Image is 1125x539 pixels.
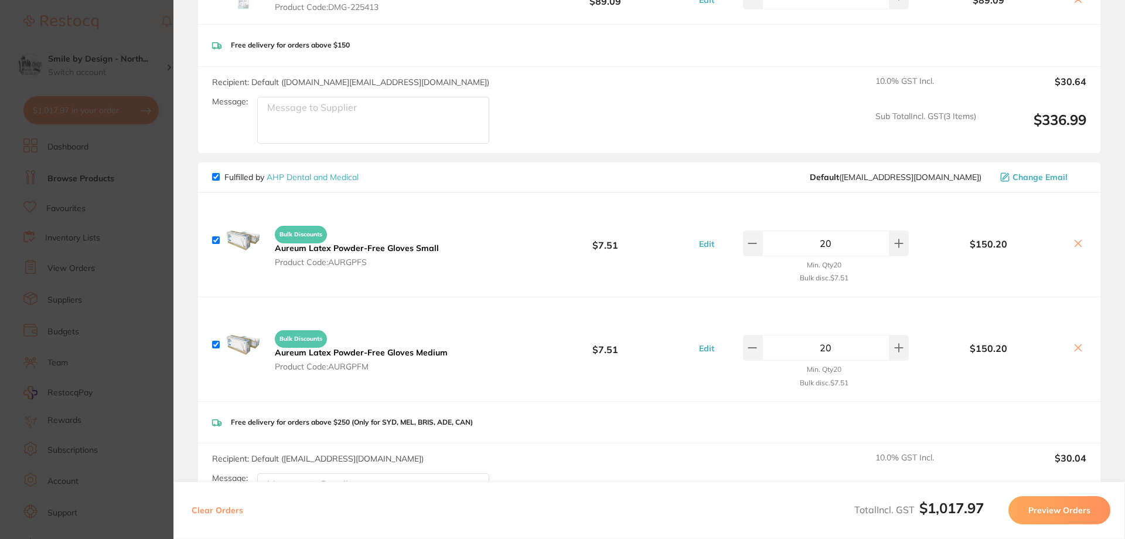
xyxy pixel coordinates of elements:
[275,257,439,267] span: Product Code: AURGPFS
[986,76,1086,102] output: $30.64
[807,261,841,269] small: Min. Qty 20
[212,77,489,87] span: Recipient: Default ( [DOMAIN_NAME][EMAIL_ADDRESS][DOMAIN_NAME] )
[1012,172,1068,182] span: Change Email
[518,229,693,251] b: $7.51
[986,111,1086,144] output: $336.99
[875,76,976,102] span: 10.0 % GST Incl.
[212,473,248,483] label: Message:
[1008,496,1110,524] button: Preview Orders
[800,274,848,282] small: Bulk disc. $7.51
[912,343,1065,354] b: $150.20
[188,496,247,524] button: Clear Orders
[800,379,848,387] small: Bulk disc. $7.51
[997,172,1086,182] button: Change Email
[810,172,839,182] b: Default
[696,343,718,354] button: Edit
[854,504,984,516] span: Total Incl. GST
[875,111,976,144] span: Sub Total Incl. GST ( 3 Items)
[912,239,1065,249] b: $150.20
[696,239,718,249] button: Edit
[271,325,451,372] button: Bulk Discounts Aureum Latex Powder-Free Gloves Medium Product Code:AURGPFM
[275,226,327,243] span: Bulk Discounts
[212,97,248,107] label: Message:
[518,334,693,355] b: $7.51
[267,172,359,182] a: AHP Dental and Medical
[271,221,442,267] button: Bulk Discounts Aureum Latex Powder-Free Gloves Small Product Code:AURGPFS
[224,172,359,182] p: Fulfilled by
[231,418,473,426] p: Free delivery for orders above $250 (Only for SYD, MEL, BRIS, ADE, CAN)
[275,330,327,348] span: Bulk Discounts
[224,326,262,363] img: b2F0c2gzOA
[875,453,976,479] span: 10.0 % GST Incl.
[275,362,448,371] span: Product Code: AURGPFM
[224,221,262,259] img: MjZkbnI4ag
[919,499,984,517] b: $1,017.97
[231,41,350,49] p: Free delivery for orders above $150
[986,453,1086,479] output: $30.04
[810,172,981,182] span: orders@ahpdentalmedical.com.au
[807,365,841,374] small: Min. Qty 20
[275,243,439,253] b: Aureum Latex Powder-Free Gloves Small
[212,453,424,464] span: Recipient: Default ( [EMAIL_ADDRESS][DOMAIN_NAME] )
[275,347,448,358] b: Aureum Latex Powder-Free Gloves Medium
[275,2,499,12] span: Product Code: DMG-225413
